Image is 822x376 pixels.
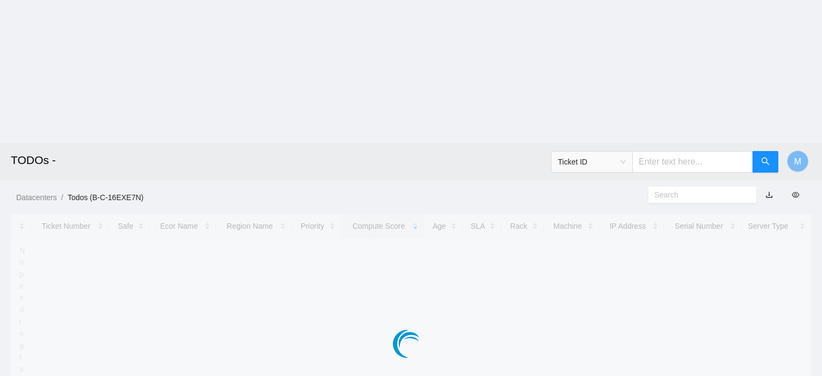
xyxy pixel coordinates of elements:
button: download [757,186,781,203]
span: eye [792,191,799,199]
span: M [794,155,801,168]
a: Datacenters [16,193,57,202]
input: Search [654,189,742,201]
h2: TODOs - [11,143,571,177]
span: search [761,157,770,167]
button: M [787,151,809,172]
span: / [61,193,63,202]
input: Enter text here... [632,151,753,173]
a: Todos (B-C-16EXE7N) [67,193,143,202]
span: Ticket ID [558,154,626,170]
button: search [752,151,778,173]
